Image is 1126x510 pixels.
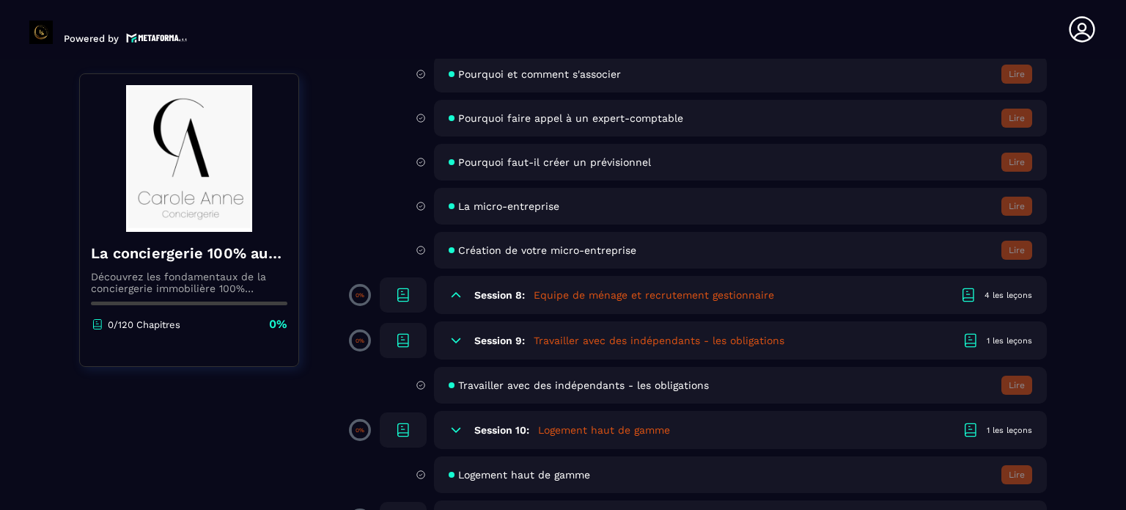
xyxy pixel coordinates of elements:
p: 0% [356,292,364,299]
h5: Equipe de ménage et recrutement gestionnaire [534,288,774,302]
p: 0/120 Chapitres [108,319,180,330]
div: 4 les leçons [985,290,1032,301]
button: Lire [1001,197,1032,216]
span: Travailler avec des indépendants - les obligations [458,379,709,391]
span: Logement haut de gamme [458,469,590,481]
span: La micro-entreprise [458,200,559,212]
img: banner [91,85,287,232]
button: Lire [1001,109,1032,128]
p: Découvrez les fondamentaux de la conciergerie immobilière 100% automatisée. Cette formation est c... [91,271,287,294]
button: Lire [1001,65,1032,84]
h5: Travailler avec des indépendants - les obligations [534,333,784,348]
p: 0% [356,338,364,344]
span: Pourquoi faut-il créer un prévisionnel [458,156,651,168]
span: Pourquoi faire appel à un expert-comptable [458,112,683,124]
button: Lire [1001,376,1032,395]
div: 1 les leçons [987,425,1032,436]
h4: La conciergerie 100% automatisée [91,243,287,263]
button: Lire [1001,465,1032,484]
div: 1 les leçons [987,335,1032,346]
img: logo [126,32,188,44]
span: Pourquoi et comment s'associer [458,68,621,80]
button: Lire [1001,241,1032,260]
h6: Session 9: [474,335,525,346]
h5: Logement haut de gamme [538,423,670,437]
img: logo-branding [29,21,53,44]
p: 0% [356,427,364,434]
button: Lire [1001,153,1032,172]
span: Création de votre micro-entreprise [458,244,636,256]
h6: Session 10: [474,424,529,436]
h6: Session 8: [474,289,525,301]
p: Powered by [64,33,119,44]
p: 0% [269,316,287,332]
